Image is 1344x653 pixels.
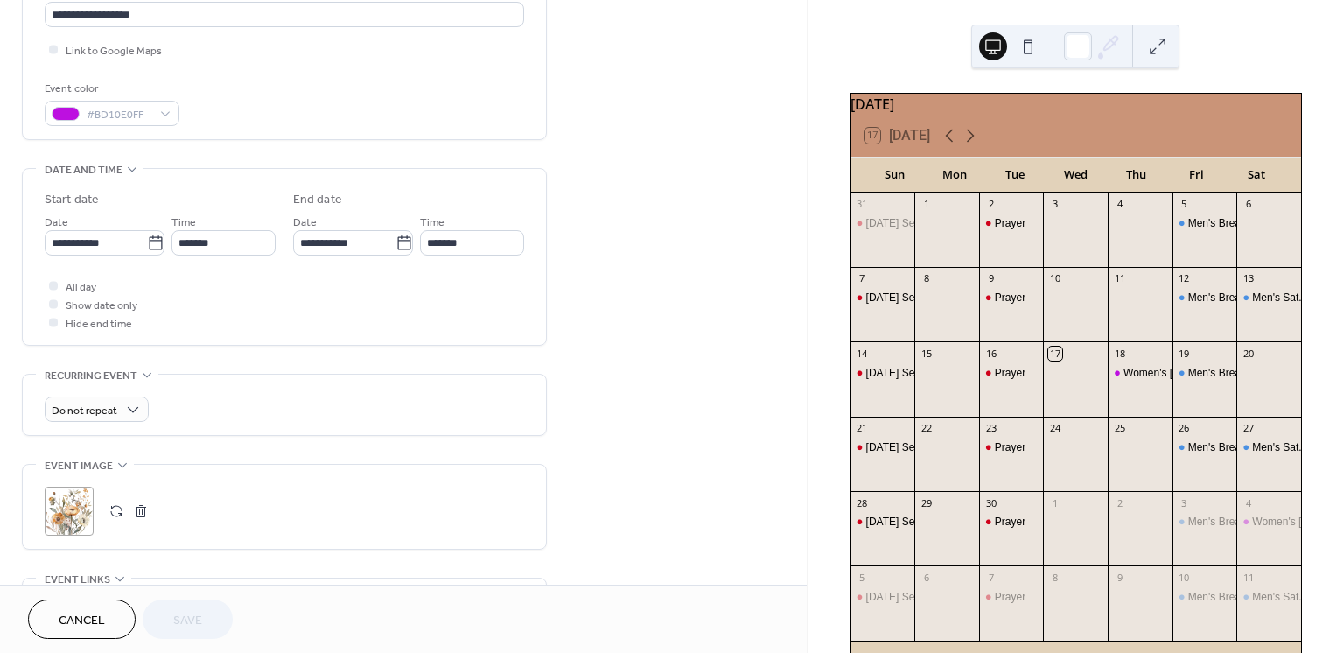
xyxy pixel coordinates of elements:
[866,590,937,605] div: [DATE] Service
[45,571,110,589] span: Event links
[850,366,915,381] div: Sunday Service
[995,440,1025,455] div: Prayer
[920,496,933,509] div: 29
[1166,158,1227,193] div: Fri
[984,496,997,509] div: 30
[1123,366,1317,381] div: Women's [DEMOGRAPHIC_DATA] Study
[856,571,869,584] div: 5
[1178,571,1191,584] div: 10
[1113,422,1126,435] div: 25
[1242,571,1255,584] div: 11
[1188,366,1263,381] div: Men's Breakfast
[866,291,937,305] div: [DATE] Service
[171,214,196,232] span: Time
[1113,198,1126,211] div: 4
[920,347,933,360] div: 15
[45,487,94,536] div: ;
[925,158,985,193] div: Mon
[995,366,1025,381] div: Prayer
[1048,571,1061,584] div: 8
[995,291,1025,305] div: Prayer
[1108,366,1172,381] div: Women's Bible Study
[52,401,117,421] span: Do not repeat
[1227,158,1287,193] div: Sat
[1188,515,1263,530] div: Men's Breakfast
[984,347,997,360] div: 16
[995,590,1025,605] div: Prayer
[1172,216,1237,231] div: Men's Breakfast
[1236,515,1301,530] div: Women's Bible Study
[984,422,997,435] div: 23
[1048,422,1061,435] div: 24
[920,422,933,435] div: 22
[995,515,1025,530] div: Prayer
[66,42,162,60] span: Link to Google Maps
[856,272,869,285] div: 7
[1188,440,1263,455] div: Men's Breakfast
[984,571,997,584] div: 7
[920,198,933,211] div: 1
[1172,366,1237,381] div: Men's Breakfast
[856,347,869,360] div: 14
[866,216,937,231] div: [DATE] Service
[850,440,915,455] div: Sunday Service
[1113,496,1126,509] div: 2
[45,191,99,209] div: Start date
[1048,496,1061,509] div: 1
[1236,590,1301,605] div: Men's Sat. Morning Roundtable
[1188,590,1263,605] div: Men's Breakfast
[920,571,933,584] div: 6
[984,272,997,285] div: 9
[1242,496,1255,509] div: 4
[1106,158,1166,193] div: Thu
[866,440,937,455] div: [DATE] Service
[66,278,96,297] span: All day
[1048,347,1061,360] div: 17
[1178,198,1191,211] div: 5
[293,214,317,232] span: Date
[850,590,915,605] div: Sunday Service
[979,590,1044,605] div: Prayer
[1236,291,1301,305] div: Men's Sat. Morning Roundtable
[1188,291,1263,305] div: Men's Breakfast
[850,94,1301,115] div: [DATE]
[45,367,137,385] span: Recurring event
[1048,272,1061,285] div: 10
[856,422,869,435] div: 21
[1172,291,1237,305] div: Men's Breakfast
[1172,515,1237,530] div: Men's Breakfast
[1113,272,1126,285] div: 11
[1242,272,1255,285] div: 13
[45,214,68,232] span: Date
[1178,422,1191,435] div: 26
[984,198,997,211] div: 2
[420,214,444,232] span: Time
[1236,440,1301,455] div: Men's Sat. Morning Roundtable
[985,158,1046,193] div: Tue
[1242,347,1255,360] div: 20
[864,158,925,193] div: Sun
[293,191,342,209] div: End date
[87,106,151,124] span: #BD10E0FF
[1242,198,1255,211] div: 6
[45,161,122,179] span: Date and time
[1172,590,1237,605] div: Men's Breakfast
[866,515,937,530] div: [DATE] Service
[1046,158,1106,193] div: Wed
[979,366,1044,381] div: Prayer
[1178,272,1191,285] div: 12
[1188,216,1263,231] div: Men's Breakfast
[979,515,1044,530] div: Prayer
[1113,347,1126,360] div: 18
[979,440,1044,455] div: Prayer
[979,216,1044,231] div: Prayer
[995,216,1025,231] div: Prayer
[28,600,136,639] button: Cancel
[1178,347,1191,360] div: 19
[850,515,915,530] div: Sunday Service
[850,216,915,231] div: Sunday Service
[1113,571,1126,584] div: 9
[1178,496,1191,509] div: 3
[45,457,113,475] span: Event image
[856,496,869,509] div: 28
